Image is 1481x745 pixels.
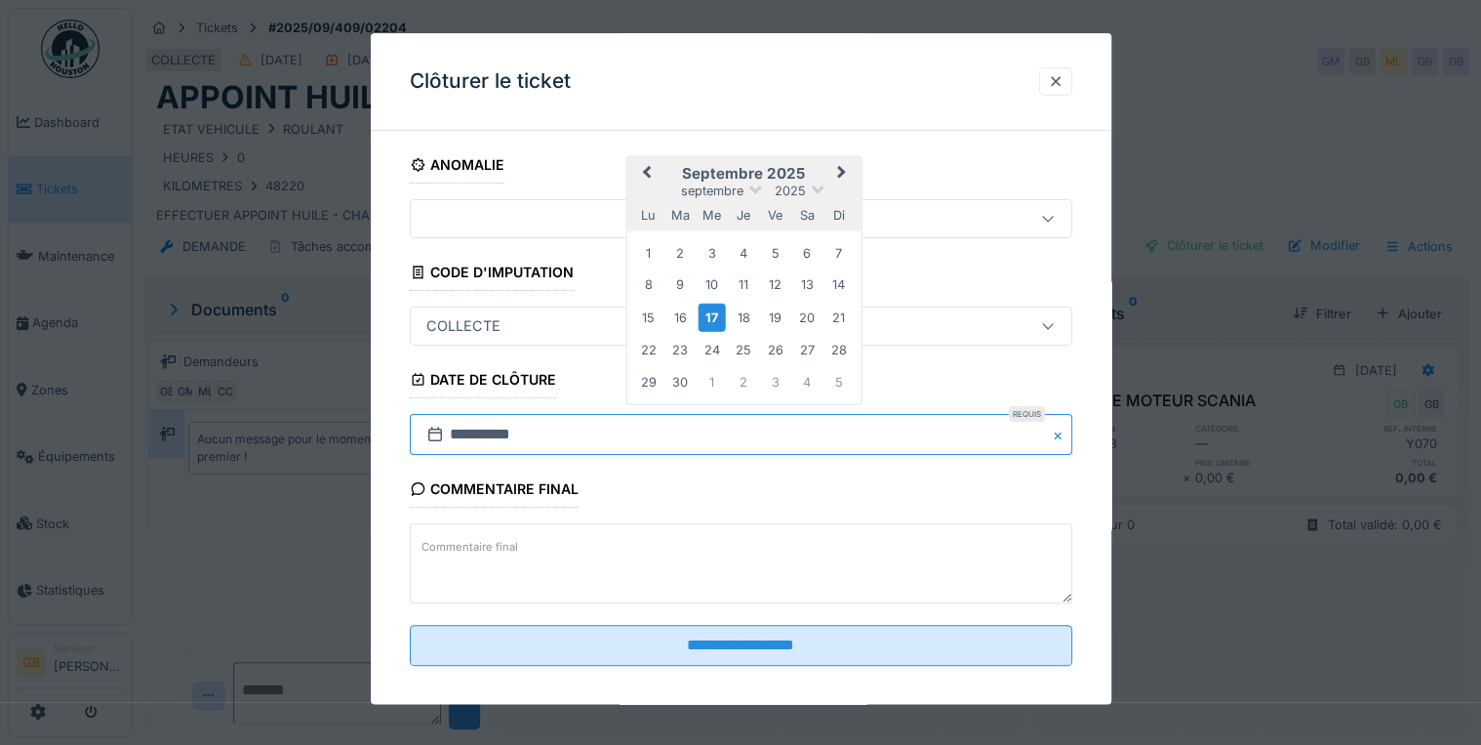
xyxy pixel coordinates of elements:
div: Choose mardi 9 septembre 2025 [667,271,694,298]
div: Choose vendredi 26 septembre 2025 [762,337,788,363]
label: Commentaire final [418,535,522,559]
div: Choose mercredi 10 septembre 2025 [699,271,725,298]
h2: septembre 2025 [626,165,861,183]
div: Choose lundi 29 septembre 2025 [635,369,661,395]
div: mercredi [699,202,725,228]
div: Choose samedi 6 septembre 2025 [793,240,820,267]
div: Choose jeudi 2 octobre 2025 [731,369,757,395]
div: Choose samedi 4 octobre 2025 [793,369,820,395]
div: Choose lundi 1 septembre 2025 [635,240,661,267]
div: vendredi [762,202,788,228]
div: Choose samedi 20 septembre 2025 [793,305,820,331]
div: Commentaire final [410,476,580,509]
div: Choose lundi 8 septembre 2025 [635,271,661,298]
div: Choose jeudi 11 septembre 2025 [731,271,757,298]
div: Choose vendredi 19 septembre 2025 [762,305,788,331]
div: jeudi [731,202,757,228]
div: Choose dimanche 14 septembre 2025 [825,271,852,298]
div: Choose lundi 15 septembre 2025 [635,305,661,331]
span: septembre [681,184,743,198]
div: Choose vendredi 3 octobre 2025 [762,369,788,395]
div: Choose samedi 27 septembre 2025 [793,337,820,363]
div: Month septembre, 2025 [632,237,854,397]
div: samedi [793,202,820,228]
div: Choose jeudi 18 septembre 2025 [731,305,757,331]
button: Close [1051,415,1072,456]
div: Choose dimanche 21 septembre 2025 [825,305,852,331]
span: 2025 [775,184,806,198]
div: Choose mardi 30 septembre 2025 [667,369,694,395]
div: Choose mercredi 3 septembre 2025 [699,240,725,267]
div: Choose lundi 22 septembre 2025 [635,337,661,363]
div: Choose samedi 13 septembre 2025 [793,271,820,298]
div: Code d'imputation [410,258,575,291]
div: Choose jeudi 25 septembre 2025 [731,337,757,363]
div: dimanche [825,202,852,228]
div: Anomalie [410,150,505,184]
div: mardi [667,202,694,228]
div: Choose mardi 16 septembre 2025 [667,305,694,331]
div: Date de clôture [410,366,557,399]
div: Choose mercredi 1 octobre 2025 [699,369,725,395]
div: lundi [635,202,661,228]
h3: Clôturer le ticket [410,69,571,94]
div: Choose jeudi 4 septembre 2025 [731,240,757,267]
div: Choose dimanche 5 octobre 2025 [825,369,852,395]
div: Choose mercredi 24 septembre 2025 [699,337,725,363]
div: Choose dimanche 28 septembre 2025 [825,337,852,363]
div: Choose mardi 2 septembre 2025 [667,240,694,267]
div: Choose vendredi 12 septembre 2025 [762,271,788,298]
div: Choose mardi 23 septembre 2025 [667,337,694,363]
div: Requis [1009,407,1045,423]
button: Next Month [827,159,859,190]
div: Choose mercredi 17 septembre 2025 [699,304,725,332]
div: Choose vendredi 5 septembre 2025 [762,240,788,267]
button: Previous Month [628,159,660,190]
div: COLLECTE [419,316,508,338]
div: Choose dimanche 7 septembre 2025 [825,240,852,267]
